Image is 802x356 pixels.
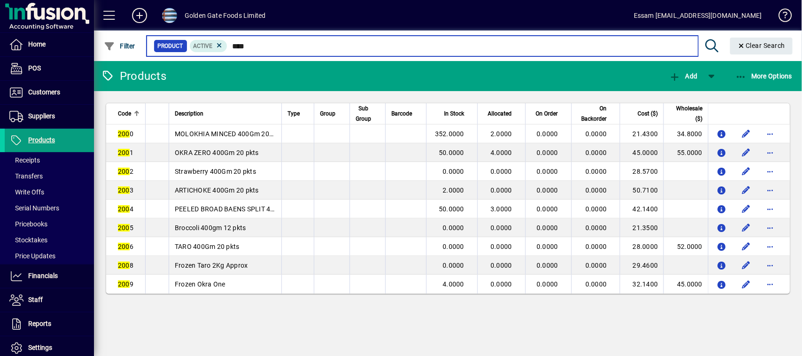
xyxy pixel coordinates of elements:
[175,108,276,119] div: Description
[28,136,55,144] span: Products
[118,168,133,175] span: 2
[537,130,558,138] span: 0.0000
[175,280,226,288] span: Frozen Okra One
[28,344,52,351] span: Settings
[491,205,512,213] span: 3.0000
[585,168,607,175] span: 0.0000
[118,280,130,288] em: 200
[663,275,708,294] td: 45.0000
[5,81,94,104] a: Customers
[9,220,47,228] span: Pricebooks
[9,188,44,196] span: Write Offs
[730,38,793,54] button: Clear
[620,218,663,237] td: 21.3500
[585,224,607,232] span: 0.0000
[435,130,464,138] span: 352.0000
[175,243,240,250] span: TARO 400Gm 20 pkts
[536,108,558,119] span: On Order
[620,275,663,294] td: 32.1400
[669,72,697,80] span: Add
[763,201,778,217] button: More options
[735,72,793,80] span: More Options
[5,57,94,80] a: POS
[585,262,607,269] span: 0.0000
[28,112,55,120] span: Suppliers
[5,105,94,128] a: Suppliers
[9,252,55,260] span: Price Updates
[118,224,130,232] em: 200
[763,126,778,141] button: More options
[5,232,94,248] a: Stocktakes
[5,168,94,184] a: Transfers
[443,262,464,269] span: 0.0000
[443,168,464,175] span: 0.0000
[739,126,754,141] button: Edit
[537,243,558,250] span: 0.0000
[175,108,203,119] span: Description
[118,186,130,194] em: 200
[585,280,607,288] span: 0.0000
[739,183,754,198] button: Edit
[5,216,94,232] a: Pricebooks
[763,239,778,254] button: More options
[443,243,464,250] span: 0.0000
[28,40,46,48] span: Home
[620,124,663,143] td: 21.4300
[356,103,380,124] div: Sub Group
[491,224,512,232] span: 0.0000
[101,38,138,54] button: Filter
[118,205,130,213] em: 200
[9,156,40,164] span: Receipts
[118,149,130,156] em: 200
[763,145,778,160] button: More options
[663,124,708,143] td: 34.8000
[491,262,512,269] span: 0.0000
[488,108,512,119] span: Allocated
[5,33,94,56] a: Home
[118,186,133,194] span: 3
[175,205,311,213] span: PEELED BROAD BAENS SPLIT 400Gm 20pkts
[432,108,473,119] div: In Stock
[175,130,282,138] span: MOLOKHIA MINCED 400Gm 20pkts
[288,108,308,119] div: Type
[118,130,130,138] em: 200
[356,103,371,124] span: Sub Group
[175,149,259,156] span: OKRA ZERO 400Gm 20 pkts
[320,108,344,119] div: Group
[125,7,155,24] button: Add
[663,143,708,162] td: 55.0000
[175,224,246,232] span: Broccoli 400gm 12 pkts
[739,239,754,254] button: Edit
[288,108,300,119] span: Type
[118,149,133,156] span: 1
[118,168,130,175] em: 200
[155,7,185,24] button: Profile
[175,186,259,194] span: ARTICHOKE 400Gm 20 pkts
[491,243,512,250] span: 0.0000
[9,204,59,212] span: Serial Numbers
[9,172,43,180] span: Transfers
[185,8,265,23] div: Golden Gate Foods Limited
[439,149,464,156] span: 50.0000
[118,262,130,269] em: 200
[577,103,607,124] span: On Backorder
[101,69,166,84] div: Products
[118,243,130,250] em: 200
[443,186,464,194] span: 2.0000
[28,88,60,96] span: Customers
[537,224,558,232] span: 0.0000
[738,42,786,49] span: Clear Search
[5,248,94,264] a: Price Updates
[28,64,41,72] span: POS
[443,280,464,288] span: 4.0000
[391,108,412,119] span: Barcode
[620,143,663,162] td: 45.0000
[585,149,607,156] span: 0.0000
[537,205,558,213] span: 0.0000
[118,130,133,138] span: 0
[537,262,558,269] span: 0.0000
[491,186,512,194] span: 0.0000
[118,224,133,232] span: 5
[537,149,558,156] span: 0.0000
[194,43,213,49] span: Active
